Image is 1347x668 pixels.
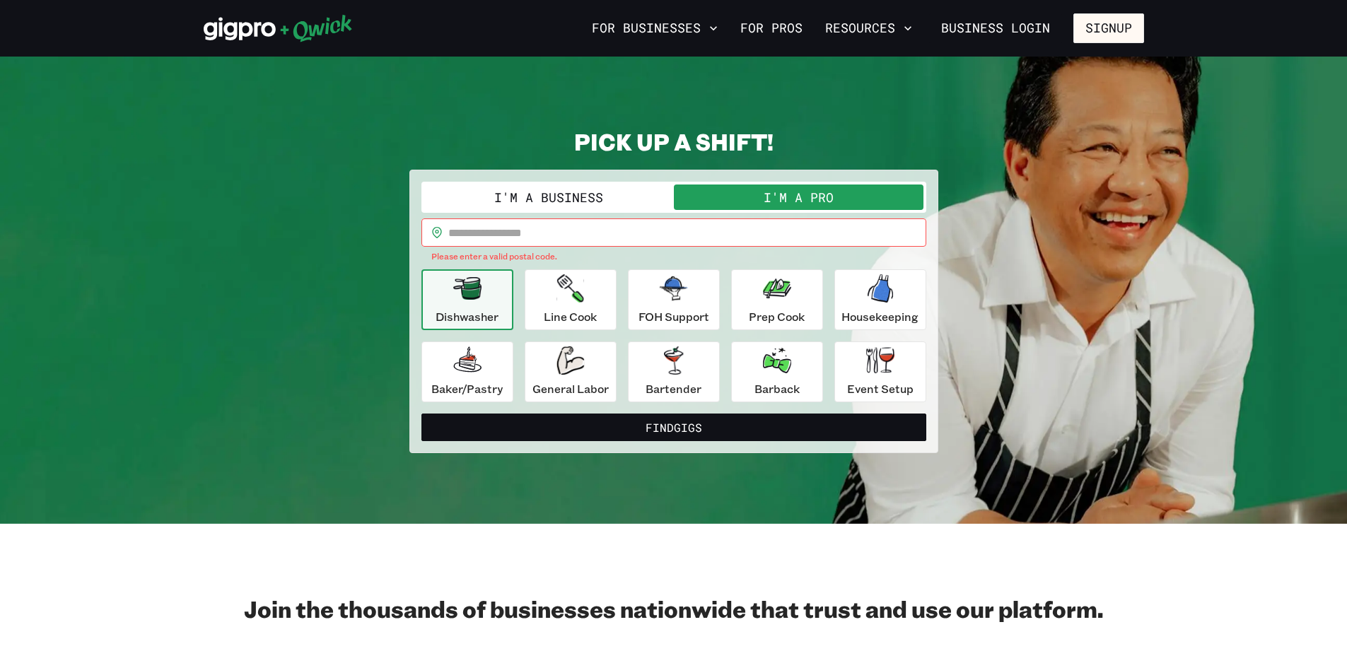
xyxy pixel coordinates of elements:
button: Signup [1073,13,1144,43]
button: Prep Cook [731,269,823,330]
button: Resources [820,16,918,40]
button: I'm a Business [424,184,674,210]
p: Bartender [646,380,701,397]
h2: PICK UP A SHIFT! [409,127,938,156]
button: Housekeeping [834,269,926,330]
p: Prep Cook [749,308,805,325]
a: Business Login [929,13,1062,43]
button: General Labor [525,341,617,402]
button: For Businesses [586,16,723,40]
p: Please enter a valid postal code. [431,250,916,264]
button: Event Setup [834,341,926,402]
p: Barback [754,380,800,397]
button: Line Cook [525,269,617,330]
p: FOH Support [638,308,709,325]
button: Baker/Pastry [421,341,513,402]
p: Event Setup [847,380,914,397]
p: Dishwasher [436,308,498,325]
button: Dishwasher [421,269,513,330]
p: General Labor [532,380,609,397]
p: Housekeeping [841,308,919,325]
p: Baker/Pastry [431,380,503,397]
a: For Pros [735,16,808,40]
button: I'm a Pro [674,184,923,210]
p: Line Cook [544,308,597,325]
h2: Join the thousands of businesses nationwide that trust and use our platform. [204,594,1144,623]
button: Bartender [628,341,720,402]
button: Barback [731,341,823,402]
button: FindGigs [421,414,926,442]
button: FOH Support [628,269,720,330]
